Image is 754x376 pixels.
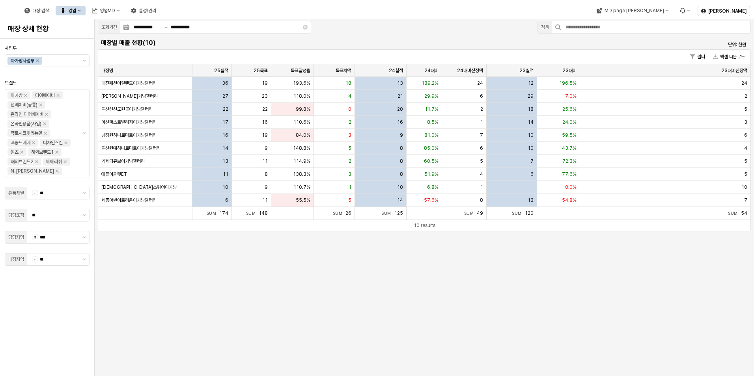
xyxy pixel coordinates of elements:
span: 29.9% [424,93,439,99]
span: 10 [397,184,403,190]
span: 11 [223,171,228,177]
span: 110.7% [293,184,310,190]
span: Sum [207,211,220,216]
span: 남창원하나로마트아가방갤러리 [101,132,157,138]
div: MD page [PERSON_NAME] [604,8,664,13]
span: 24대비 [424,67,439,74]
span: 189.2% [422,80,439,86]
span: 애플아울렛ET [101,171,127,177]
button: Clear [303,25,308,30]
div: 영업 [68,8,76,13]
span: 6.8% [427,184,439,190]
span: 23실적 [519,67,534,74]
span: 54 [741,210,747,216]
span: 9 [265,184,268,190]
span: Sum [512,211,525,216]
span: 4 [480,171,483,177]
span: 29 [528,93,534,99]
span: 19 [262,80,268,86]
span: 14 [222,145,228,151]
div: 10 results [414,222,435,229]
span: 43.7% [562,145,577,151]
span: 1 [480,184,483,190]
span: 1 [349,184,351,190]
span: 24실적 [389,67,403,74]
button: 제안 사항 표시 [80,209,89,221]
button: 영업 [56,6,86,15]
span: 2 [349,158,351,164]
span: 114.9% [293,158,310,164]
button: 영업MD [87,6,125,15]
span: 55.5% [296,197,310,203]
button: 엑셀 다운로드 [710,52,748,61]
span: - [32,190,38,196]
span: 6 [744,132,747,138]
span: 193.6% [293,80,310,86]
span: 25실적 [214,67,228,74]
span: Sum [381,211,394,216]
span: 3 [744,119,747,125]
div: 조회기간 [101,23,117,31]
h4: 매장 상세 현황 [8,25,86,33]
span: 4 [744,145,747,151]
div: Remove 퓨토시크릿리뉴얼 [44,132,47,135]
span: 5 [744,171,747,177]
span: 148.8% [293,145,310,151]
span: 110.6% [293,119,310,125]
span: 174 [219,210,228,216]
span: 목표차액 [336,67,351,74]
div: Remove 디자인스킨 [64,141,67,144]
span: 16 [262,119,268,125]
span: 6 [530,171,534,177]
span: 23대비 [562,67,577,74]
span: 8 [400,158,403,164]
div: Remove 해외브랜드1 [55,151,58,154]
span: -57.6% [422,197,439,203]
h5: 매장별 매출 현황(10) [101,39,584,47]
span: 거제디큐브아가방갤러리 [101,158,145,164]
span: Sum [728,211,741,216]
span: 24 [477,80,483,86]
span: 8.5% [427,119,439,125]
span: -54.8% [560,197,577,203]
span: 아산퍼스트빌리지아가방갤러리 [101,119,157,125]
div: 아가방 [11,91,22,99]
span: 18 [345,80,351,86]
span: 99.8% [296,106,310,112]
span: - [32,257,38,262]
p: 단위: 천원 [647,41,746,48]
span: 8 [400,171,403,177]
div: Menu item 6 [675,6,694,15]
span: 6 [225,197,228,203]
span: 울산원예하나로마트아가방갤러리 [101,145,161,151]
span: 1 [480,119,483,125]
span: 사업부 [5,45,17,51]
span: 10 [222,184,228,190]
span: 10 [741,184,747,190]
span: Sum [464,211,477,216]
div: 냅베이비(공통) [11,101,37,109]
div: Remove 꼬똥드베베 [32,141,35,144]
span: 7 [480,132,483,138]
span: 매장명 [101,67,113,74]
div: Remove N_이야이야오 [56,169,59,173]
div: Remove 아가방 [24,94,27,97]
span: 84.0% [296,132,310,138]
div: 디어베이비 [35,91,55,99]
span: 51.9% [424,171,439,177]
span: 5 [480,158,483,164]
span: 브랜드 [5,80,17,86]
span: 25.6% [562,106,577,112]
p: [PERSON_NAME] [708,8,747,14]
span: 36 [222,80,228,86]
span: 60.5% [424,158,439,164]
span: 196.5% [559,80,577,86]
div: 꼬똥드베베 [11,139,30,147]
div: 검색 [541,23,549,31]
span: 11 [262,158,268,164]
span: 19 [262,132,268,138]
span: 24 [741,80,747,86]
span: 59.5% [562,132,577,138]
span: 72.3% [562,158,577,164]
span: 23대비신장액 [721,67,747,74]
